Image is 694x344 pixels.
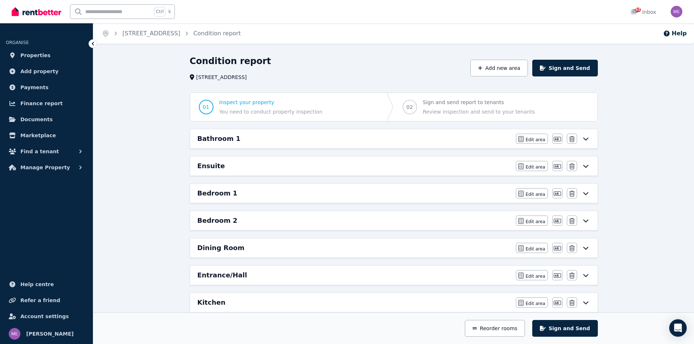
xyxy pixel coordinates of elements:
span: Marketplace [20,131,56,140]
h6: Bathroom 1 [197,134,240,144]
button: Edit area [516,161,548,171]
a: Add property [6,64,87,79]
span: 01 [203,103,209,111]
span: Refer a friend [20,296,60,305]
span: Edit area [526,191,545,197]
span: Inspect your property [219,99,323,106]
span: Add property [20,67,59,76]
span: Ctrl [154,7,165,16]
span: You need to conduct property inspection [219,108,323,115]
span: Manage Property [20,163,70,172]
button: Edit area [516,297,548,308]
span: Review inspection and send to your tenants [423,108,535,115]
span: [STREET_ADDRESS] [196,74,247,81]
a: Help centre [6,277,87,292]
a: Condition report [193,30,241,37]
button: Add new area [470,60,528,76]
span: Edit area [526,273,545,279]
div: Inbox [631,8,656,16]
img: RentBetter [12,6,61,17]
button: Reorder rooms [465,320,525,337]
h6: Ensuite [197,161,225,171]
nav: Progress [190,92,598,122]
button: Manage Property [6,160,87,175]
a: Documents [6,112,87,127]
button: Help [663,29,687,38]
h6: Kitchen [197,297,226,308]
span: Edit area [526,219,545,225]
span: k [168,9,171,15]
span: 93 [635,8,641,12]
span: 02 [407,103,413,111]
span: Account settings [20,312,69,321]
img: Melinda Enriquez [9,328,20,340]
button: Sign and Send [532,60,597,76]
button: Edit area [516,243,548,253]
a: Marketplace [6,128,87,143]
span: Payments [20,83,48,92]
span: Finance report [20,99,63,108]
span: ORGANISE [6,40,29,45]
h6: Entrance/Hall [197,270,247,280]
h6: Bedroom 1 [197,188,238,198]
span: Sign and send report to tenants [423,99,535,106]
span: Edit area [526,301,545,307]
h1: Condition report [190,55,271,67]
button: Edit area [516,188,548,198]
span: Edit area [526,137,545,143]
button: Sign and Send [532,320,597,337]
span: Edit area [526,246,545,252]
button: Edit area [516,216,548,226]
span: Properties [20,51,51,60]
a: [STREET_ADDRESS] [122,30,180,37]
h6: Dining Room [197,243,244,253]
a: Account settings [6,309,87,324]
span: Documents [20,115,53,124]
button: Edit area [516,134,548,144]
button: Edit area [516,270,548,280]
a: Finance report [6,96,87,111]
span: Help centre [20,280,54,289]
img: Melinda Enriquez [671,6,682,17]
a: Payments [6,80,87,95]
a: Refer a friend [6,293,87,308]
nav: Breadcrumb [93,23,250,44]
a: Properties [6,48,87,63]
h6: Bedroom 2 [197,216,238,226]
span: [PERSON_NAME] [26,329,74,338]
button: Find a tenant [6,144,87,159]
span: Find a tenant [20,147,59,156]
div: Open Intercom Messenger [669,319,687,337]
span: Edit area [526,164,545,170]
